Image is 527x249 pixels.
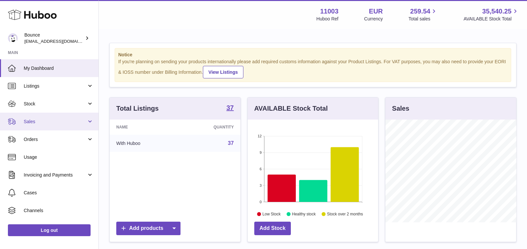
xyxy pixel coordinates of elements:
[482,7,512,16] span: 35,540.25
[24,207,94,214] span: Channels
[327,212,363,216] text: Stock over 2 months
[8,224,91,236] a: Log out
[24,154,94,160] span: Usage
[258,134,262,138] text: 12
[369,7,383,16] strong: EUR
[408,7,438,22] a: 259.54 Total sales
[24,119,87,125] span: Sales
[226,104,234,111] strong: 37
[364,16,383,22] div: Currency
[24,101,87,107] span: Stock
[8,33,18,43] img: collateral@usebounce.com
[260,167,262,171] text: 6
[320,7,339,16] strong: 11003
[24,190,94,196] span: Cases
[463,7,519,22] a: 35,540.25 AVAILABLE Stock Total
[292,212,316,216] text: Healthy stock
[179,120,240,135] th: Quantity
[116,104,159,113] h3: Total Listings
[203,66,243,78] a: View Listings
[228,140,234,146] a: 37
[408,16,438,22] span: Total sales
[116,222,180,235] a: Add products
[263,212,281,216] text: Low Stock
[110,135,179,152] td: With Huboo
[254,222,291,235] a: Add Stock
[24,65,94,71] span: My Dashboard
[410,7,430,16] span: 259.54
[24,39,97,44] span: [EMAIL_ADDRESS][DOMAIN_NAME]
[254,104,328,113] h3: AVAILABLE Stock Total
[110,120,179,135] th: Name
[226,104,234,112] a: 37
[24,172,87,178] span: Invoicing and Payments
[24,136,87,143] span: Orders
[463,16,519,22] span: AVAILABLE Stock Total
[260,151,262,154] text: 9
[317,16,339,22] div: Huboo Ref
[24,32,84,44] div: Bounce
[118,52,508,58] strong: Notice
[392,104,409,113] h3: Sales
[118,59,508,78] div: If you're planning on sending your products internationally please add required customs informati...
[260,200,262,204] text: 0
[24,83,87,89] span: Listings
[260,183,262,187] text: 3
